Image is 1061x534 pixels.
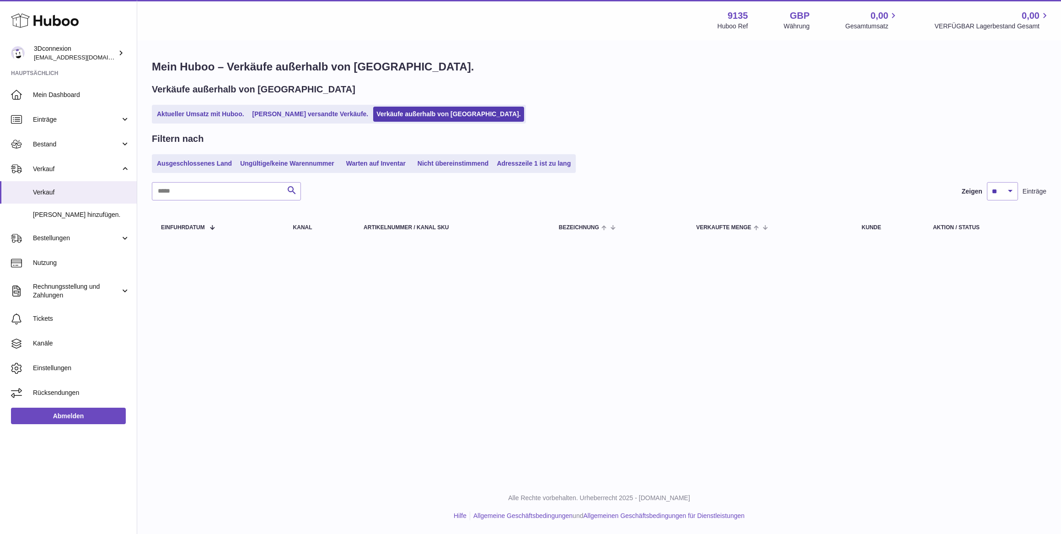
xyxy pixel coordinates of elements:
a: Nicht übereinstimmend [414,156,492,171]
span: Verkauf [33,165,120,173]
img: order_eu@3dconnexion.com [11,46,25,60]
span: Nutzung [33,259,130,267]
div: 3Dconnexion [34,44,116,62]
a: Ausgeschlossenes Land [154,156,235,171]
span: Tickets [33,314,130,323]
span: Bestand [33,140,120,149]
span: Verkauf [33,188,130,197]
h1: Mein Huboo – Verkäufe außerhalb von [GEOGRAPHIC_DATA]. [152,59,1046,74]
a: Allgemeine Geschäftsbedingungen [473,512,573,519]
div: Kanal [293,225,346,231]
a: [PERSON_NAME] versandte Verkäufe. [249,107,372,122]
p: Alle Rechte vorbehalten. Urheberrecht 2025 - [DOMAIN_NAME] [145,494,1054,502]
span: Einfuhrdatum [161,225,205,231]
div: Artikelnummer / Kanal SKU [364,225,541,231]
div: Kunde [862,225,915,231]
div: Huboo Ref [718,22,748,31]
strong: GBP [790,10,809,22]
span: 0,00 [871,10,889,22]
a: 0,00 Gesamtumsatz [845,10,899,31]
span: [PERSON_NAME] hinzufügen. [33,210,130,219]
a: Verkäufe außerhalb von [GEOGRAPHIC_DATA]. [373,107,524,122]
li: und [470,512,745,520]
a: Ungültige/keine Warennummer [237,156,338,171]
span: Einstellungen [33,364,130,372]
a: Allgemeinen Geschäftsbedingungen für Dienstleistungen [583,512,745,519]
a: 0,00 VERFÜGBAR Lagerbestand Gesamt [934,10,1050,31]
h2: Filtern nach [152,133,204,145]
a: Abmelden [11,408,126,424]
div: Aktion / Status [933,225,1037,231]
span: Gesamtumsatz [845,22,899,31]
span: 0,00 [1022,10,1040,22]
a: Adresszeile 1 ist zu lang [493,156,574,171]
a: Hilfe [454,512,466,519]
a: Warten auf Inventar [339,156,413,171]
span: Verkaufte Menge [696,225,751,231]
span: Kanäle [33,339,130,348]
strong: 9135 [728,10,748,22]
h2: Verkäufe außerhalb von [GEOGRAPHIC_DATA] [152,83,355,96]
span: VERFÜGBAR Lagerbestand Gesamt [934,22,1050,31]
span: Einträge [33,115,120,124]
span: Rücksendungen [33,388,130,397]
span: Bestellungen [33,234,120,243]
span: Einträge [1023,187,1046,196]
span: Mein Dashboard [33,91,130,99]
span: Bezeichnung [559,225,599,231]
span: [EMAIL_ADDRESS][DOMAIN_NAME] [34,54,134,61]
label: Zeigen [962,187,982,196]
span: Rechnungsstellung und Zahlungen [33,282,120,300]
div: Währung [784,22,810,31]
a: Aktueller Umsatz mit Huboo. [154,107,247,122]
